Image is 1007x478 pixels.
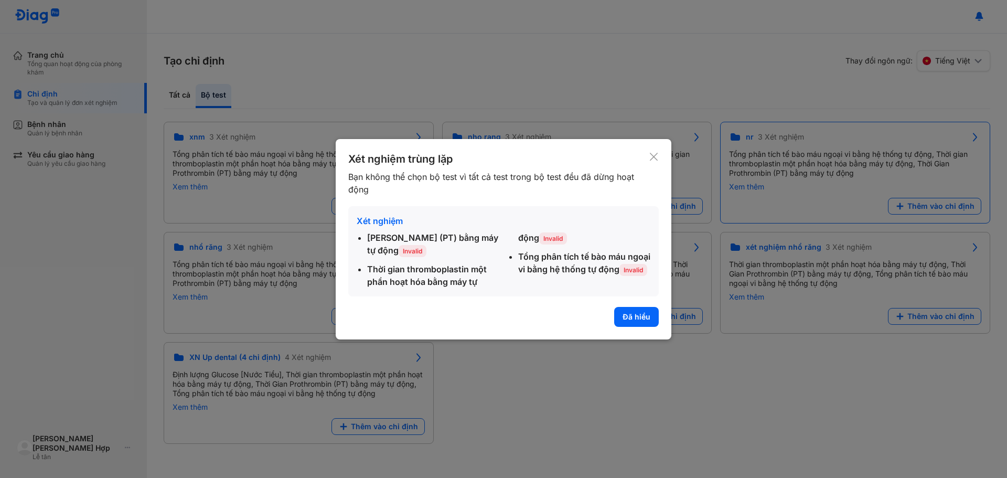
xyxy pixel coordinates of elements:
div: [PERSON_NAME] (PT) bằng máy tự động [367,231,499,257]
span: Invalid [399,245,426,257]
span: Invalid [539,232,567,245]
div: Xét nghiệm [357,215,650,227]
div: Tổng phân tích tế bào máu ngoại vi bằng hệ thống tự động [518,250,650,275]
button: Đã hiểu [614,307,659,327]
div: Bạn không thể chọn bộ test vì tất cả test trong bộ test đều đã dừng hoạt động [348,171,649,196]
div: Xét nghiệm trùng lặp [348,152,649,166]
span: Invalid [619,264,647,276]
